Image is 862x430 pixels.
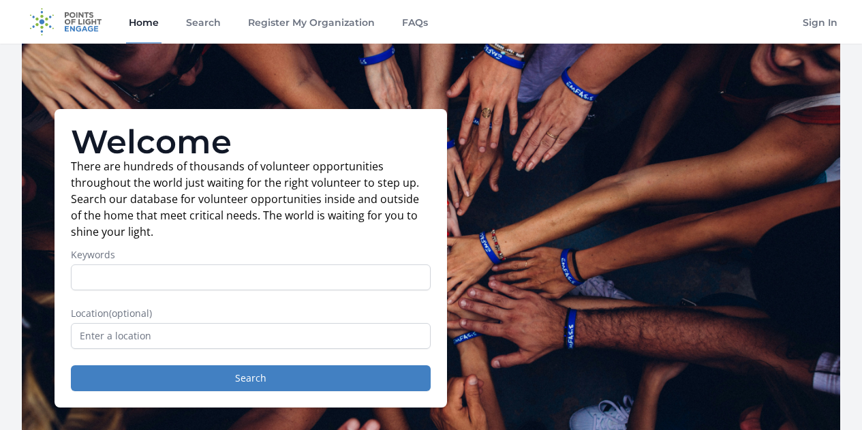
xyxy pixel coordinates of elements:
h1: Welcome [71,125,431,158]
button: Search [71,365,431,391]
label: Location [71,307,431,320]
span: (optional) [109,307,152,320]
label: Keywords [71,248,431,262]
input: Enter a location [71,323,431,349]
p: There are hundreds of thousands of volunteer opportunities throughout the world just waiting for ... [71,158,431,240]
